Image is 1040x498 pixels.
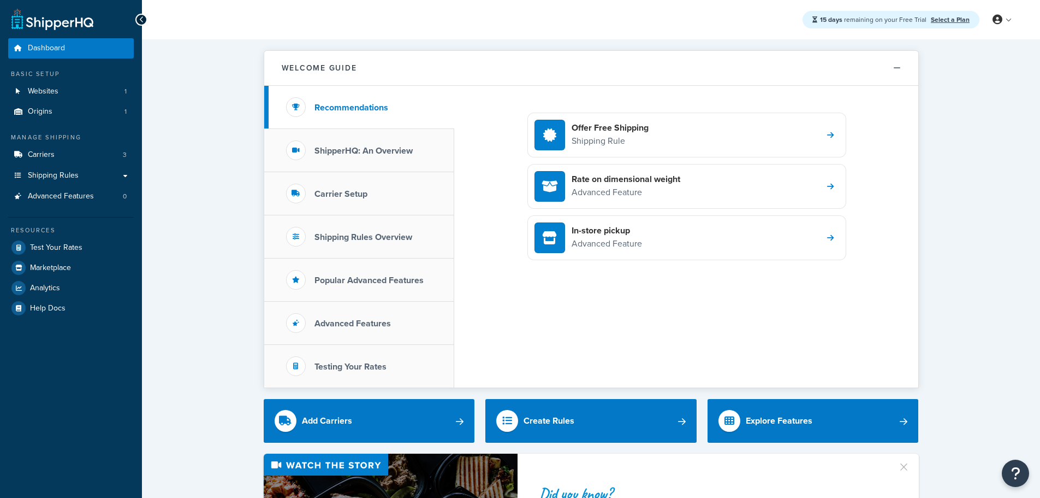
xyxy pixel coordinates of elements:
[314,189,367,199] h3: Carrier Setup
[30,304,66,313] span: Help Docs
[820,15,928,25] span: remaining on your Free Trial
[8,102,134,122] li: Origins
[572,225,642,237] h4: In-store pickup
[124,87,127,96] span: 1
[572,185,680,200] p: Advanced Feature
[524,413,574,429] div: Create Rules
[8,186,134,207] a: Advanced Features0
[8,278,134,298] a: Analytics
[264,399,475,443] a: Add Carriers
[30,243,82,253] span: Test Your Rates
[8,145,134,165] a: Carriers3
[314,232,412,242] h3: Shipping Rules Overview
[314,146,413,156] h3: ShipperHQ: An Overview
[8,133,134,142] div: Manage Shipping
[820,15,842,25] strong: 15 days
[572,134,649,148] p: Shipping Rule
[282,64,357,72] h2: Welcome Guide
[572,237,642,251] p: Advanced Feature
[124,107,127,116] span: 1
[8,238,134,257] a: Test Your Rates
[28,150,55,160] span: Carriers
[264,51,918,86] button: Welcome Guide
[8,38,134,58] a: Dashboard
[8,298,134,318] a: Help Docs
[314,103,388,113] h3: Recommendations
[8,81,134,102] li: Websites
[572,122,649,134] h4: Offer Free Shipping
[314,276,424,285] h3: Popular Advanced Features
[8,166,134,186] a: Shipping Rules
[30,263,71,273] span: Marketplace
[8,145,134,165] li: Carriers
[123,150,127,160] span: 3
[8,186,134,207] li: Advanced Features
[28,192,94,201] span: Advanced Features
[931,15,970,25] a: Select a Plan
[572,173,680,185] h4: Rate on dimensional weight
[28,44,65,53] span: Dashboard
[8,258,134,278] a: Marketplace
[302,413,352,429] div: Add Carriers
[8,226,134,235] div: Resources
[28,107,52,116] span: Origins
[8,81,134,102] a: Websites1
[485,399,697,443] a: Create Rules
[314,362,387,372] h3: Testing Your Rates
[8,69,134,79] div: Basic Setup
[1002,460,1029,487] button: Open Resource Center
[28,87,58,96] span: Websites
[314,319,391,329] h3: Advanced Features
[708,399,919,443] a: Explore Features
[28,171,79,180] span: Shipping Rules
[123,192,127,201] span: 0
[8,102,134,122] a: Origins1
[30,284,60,293] span: Analytics
[746,413,812,429] div: Explore Features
